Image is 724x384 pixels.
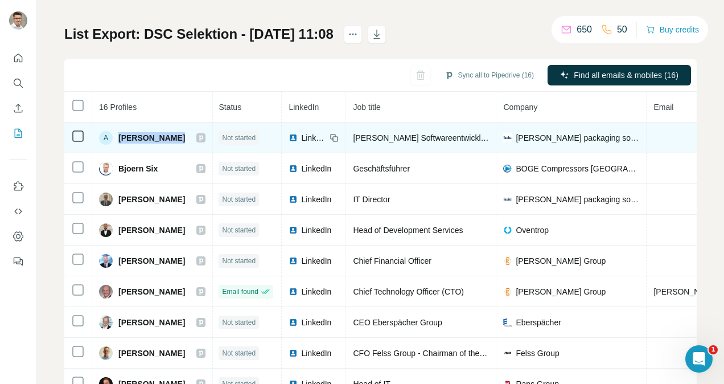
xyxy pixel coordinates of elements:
[118,255,185,267] span: [PERSON_NAME]
[99,131,113,145] div: A
[301,317,331,328] span: LinkedIn
[99,254,113,268] img: Avatar
[222,164,256,174] span: Not started
[99,162,113,175] img: Avatar
[289,195,298,204] img: LinkedIn logo
[99,316,113,329] img: Avatar
[301,132,326,144] span: LinkedIn
[353,287,464,296] span: Chief Technology Officer (CTO)
[301,224,331,236] span: LinkedIn
[99,285,113,299] img: Avatar
[118,317,185,328] span: [PERSON_NAME]
[222,256,256,266] span: Not started
[653,103,673,112] span: Email
[503,164,512,173] img: company-logo
[516,317,561,328] span: Eberspächer
[503,133,512,142] img: company-logo
[118,224,185,236] span: [PERSON_NAME]
[9,201,27,222] button: Use Surfe API
[9,123,27,144] button: My lists
[503,226,512,235] img: company-logo
[9,98,27,119] button: Enrich CSV
[353,195,390,204] span: IT Director
[301,255,331,267] span: LinkedIn
[503,256,512,265] img: company-logo
[646,22,699,38] button: Buy credits
[548,65,691,85] button: Find all emails & mobiles (16)
[516,163,639,174] span: BOGE Compressors [GEOGRAPHIC_DATA]
[118,194,185,205] span: [PERSON_NAME]
[9,226,27,247] button: Dashboard
[574,70,678,81] span: Find all emails & mobiles (16)
[516,132,639,144] span: [PERSON_NAME] packaging solutions GmbH
[222,194,256,205] span: Not started
[503,195,512,204] img: company-logo
[222,133,256,143] span: Not started
[222,317,256,328] span: Not started
[99,346,113,360] img: Avatar
[353,164,410,173] span: Geschäftsführer
[222,348,256,358] span: Not started
[503,318,512,327] img: company-logo
[353,256,431,265] span: Chief Financial Officer
[64,25,334,43] h1: List Export: DSC Selektion - [DATE] 11:08
[289,349,298,358] img: LinkedIn logo
[289,103,319,112] span: LinkedIn
[516,194,639,205] span: [PERSON_NAME] packaging solutions GmbH
[219,103,241,112] span: Status
[289,256,298,265] img: LinkedIn logo
[353,349,552,358] span: CFO Felss Group - Chairman of the Management Board
[289,226,298,235] img: LinkedIn logo
[222,287,258,297] span: Email found
[577,23,592,36] p: 650
[118,348,185,359] span: [PERSON_NAME]
[99,223,113,237] img: Avatar
[516,286,606,297] span: [PERSON_NAME] Group
[709,345,718,354] span: 1
[437,67,542,84] button: Sync all to Pipedrive (16)
[344,25,362,43] button: actions
[118,286,185,297] span: [PERSON_NAME]
[301,194,331,205] span: LinkedIn
[617,23,627,36] p: 50
[301,163,331,174] span: LinkedIn
[289,318,298,327] img: LinkedIn logo
[9,73,27,93] button: Search
[289,287,298,296] img: LinkedIn logo
[516,348,559,359] span: Felss Group
[353,226,463,235] span: Head of Development Services
[516,255,606,267] span: [PERSON_NAME] Group
[301,348,331,359] span: LinkedIn
[9,48,27,68] button: Quick start
[289,133,298,142] img: LinkedIn logo
[118,163,158,174] span: Bjoern Six
[9,176,27,197] button: Use Surfe on LinkedIn
[353,103,380,112] span: Job title
[99,103,137,112] span: 16 Profiles
[118,132,185,144] span: [PERSON_NAME]
[503,287,512,296] img: company-logo
[222,225,256,235] span: Not started
[503,349,512,358] img: company-logo
[289,164,298,173] img: LinkedIn logo
[301,286,331,297] span: LinkedIn
[9,11,27,30] img: Avatar
[503,103,537,112] span: Company
[516,224,549,236] span: Oventrop
[353,318,442,327] span: CEO Eberspächer Group
[685,345,713,373] iframe: Intercom live chat
[9,251,27,272] button: Feedback
[353,133,493,142] span: [PERSON_NAME] Softwareentwicklung
[99,193,113,206] img: Avatar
